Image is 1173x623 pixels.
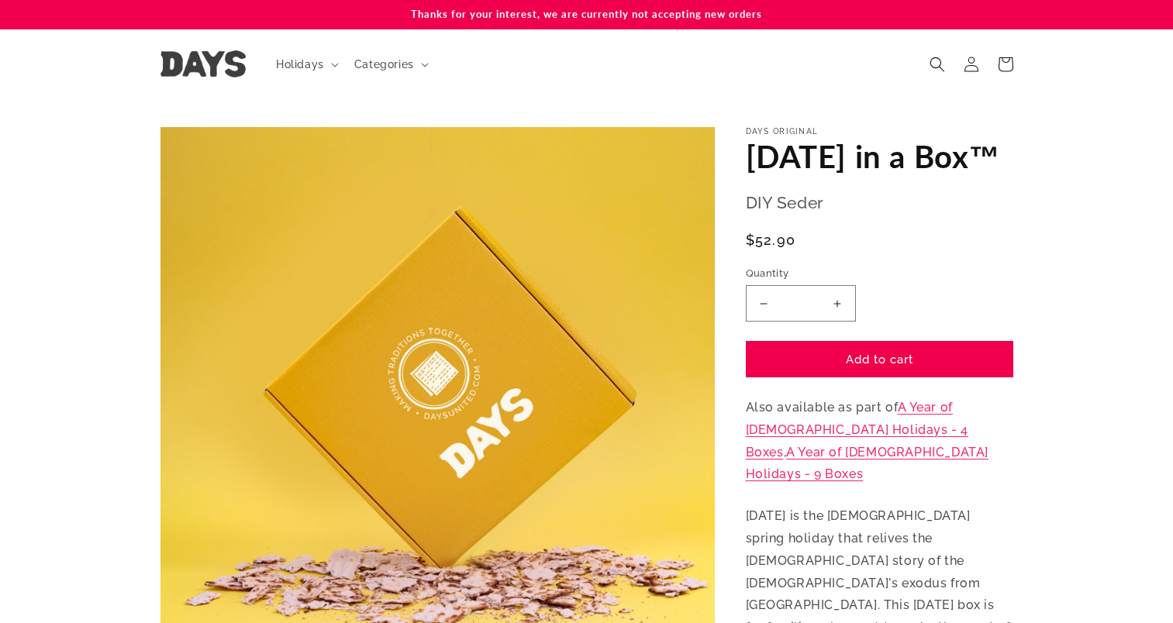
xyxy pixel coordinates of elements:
[160,50,246,77] img: Days United
[746,445,988,482] a: A Year of [DEMOGRAPHIC_DATA] Holidays - 9 Boxes
[354,57,414,71] span: Categories
[746,136,1013,177] h1: [DATE] in a Box™
[920,47,954,81] summary: Search
[345,48,435,81] summary: Categories
[746,400,969,460] a: A Year of [DEMOGRAPHIC_DATA] Holidays - 4 Boxes
[746,127,1013,136] p: Days Original
[746,229,796,250] span: $52.90
[746,266,1013,281] label: Quantity
[746,341,1013,377] button: Add to cart
[276,57,324,71] span: Holidays
[746,188,1013,218] p: DIY Seder
[267,48,345,81] summary: Holidays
